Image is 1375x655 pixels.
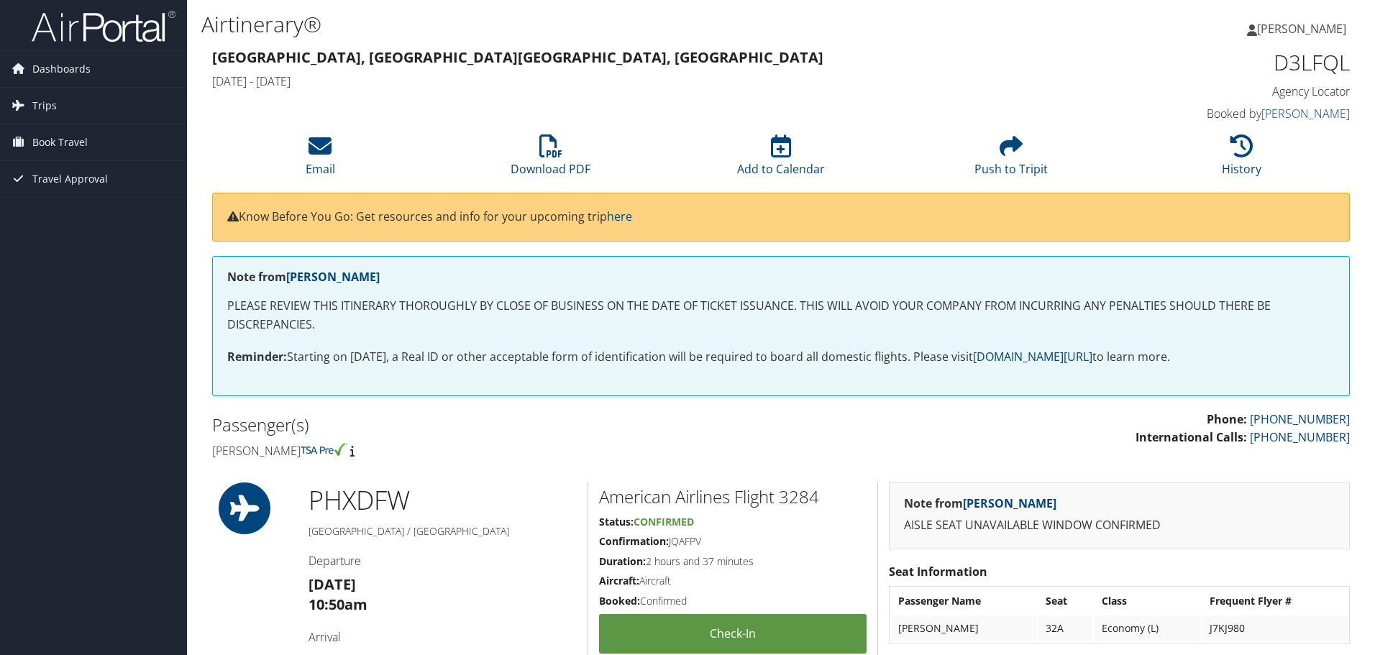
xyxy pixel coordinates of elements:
[227,348,1335,367] p: Starting on [DATE], a Real ID or other acceptable form of identification will be required to boar...
[227,349,287,365] strong: Reminder:
[1095,615,1202,641] td: Economy (L)
[599,534,867,549] h5: JQAFPV
[599,594,640,608] strong: Booked:
[1082,106,1350,122] h4: Booked by
[286,269,380,285] a: [PERSON_NAME]
[309,482,577,518] h1: PHX DFW
[309,574,356,594] strong: [DATE]
[607,209,632,224] a: here
[201,9,974,40] h1: Airtinerary®
[212,443,770,459] h4: [PERSON_NAME]
[1247,7,1361,50] a: [PERSON_NAME]
[599,554,646,568] strong: Duration:
[1082,83,1350,99] h4: Agency Locator
[1250,429,1350,445] a: [PHONE_NUMBER]
[1136,429,1247,445] strong: International Calls:
[891,615,1037,641] td: [PERSON_NAME]
[511,142,590,177] a: Download PDF
[1261,106,1350,122] a: [PERSON_NAME]
[309,629,577,645] h4: Arrival
[599,554,867,569] h5: 2 hours and 37 minutes
[32,124,88,160] span: Book Travel
[891,588,1037,614] th: Passenger Name
[1257,21,1346,37] span: [PERSON_NAME]
[1095,588,1202,614] th: Class
[301,443,347,456] img: tsa-precheck.png
[32,9,175,43] img: airportal-logo.png
[599,515,634,528] strong: Status:
[309,553,577,569] h4: Departure
[904,495,1056,511] strong: Note from
[1202,615,1348,641] td: J7KJ980
[599,574,639,587] strong: Aircraft:
[212,47,823,67] strong: [GEOGRAPHIC_DATA], [GEOGRAPHIC_DATA] [GEOGRAPHIC_DATA], [GEOGRAPHIC_DATA]
[309,524,577,539] h5: [GEOGRAPHIC_DATA] / [GEOGRAPHIC_DATA]
[212,413,770,437] h2: Passenger(s)
[974,142,1048,177] a: Push to Tripit
[973,349,1092,365] a: [DOMAIN_NAME][URL]
[634,515,694,528] span: Confirmed
[1222,142,1261,177] a: History
[1038,615,1092,641] td: 32A
[963,495,1056,511] a: [PERSON_NAME]
[1082,47,1350,78] h1: D3LFQL
[599,614,867,654] a: Check-in
[1202,588,1348,614] th: Frequent Flyer #
[1038,588,1092,614] th: Seat
[32,88,57,124] span: Trips
[306,142,335,177] a: Email
[227,297,1335,334] p: PLEASE REVIEW THIS ITINERARY THOROUGHLY BY CLOSE OF BUSINESS ON THE DATE OF TICKET ISSUANCE. THIS...
[227,269,380,285] strong: Note from
[599,534,669,548] strong: Confirmation:
[1250,411,1350,427] a: [PHONE_NUMBER]
[32,161,108,197] span: Travel Approval
[599,574,867,588] h5: Aircraft
[889,564,987,580] strong: Seat Information
[212,73,1060,89] h4: [DATE] - [DATE]
[904,516,1335,535] p: AISLE SEAT UNAVAILABLE WINDOW CONFIRMED
[737,142,825,177] a: Add to Calendar
[309,595,367,614] strong: 10:50am
[1207,411,1247,427] strong: Phone:
[599,594,867,608] h5: Confirmed
[599,485,867,509] h2: American Airlines Flight 3284
[32,51,91,87] span: Dashboards
[227,208,1335,226] p: Know Before You Go: Get resources and info for your upcoming trip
